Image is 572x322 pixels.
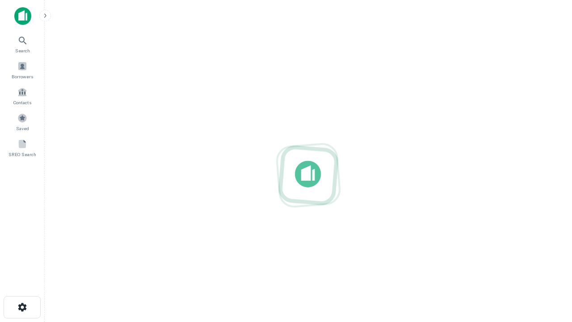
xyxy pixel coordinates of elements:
img: capitalize-icon.png [14,7,31,25]
span: Search [15,47,30,54]
a: SREO Search [3,136,42,160]
a: Search [3,32,42,56]
span: SREO Search [8,151,36,158]
span: Contacts [13,99,31,106]
a: Borrowers [3,58,42,82]
span: Borrowers [12,73,33,80]
iframe: Chat Widget [527,222,572,265]
a: Contacts [3,84,42,108]
a: Saved [3,110,42,134]
span: Saved [16,125,29,132]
